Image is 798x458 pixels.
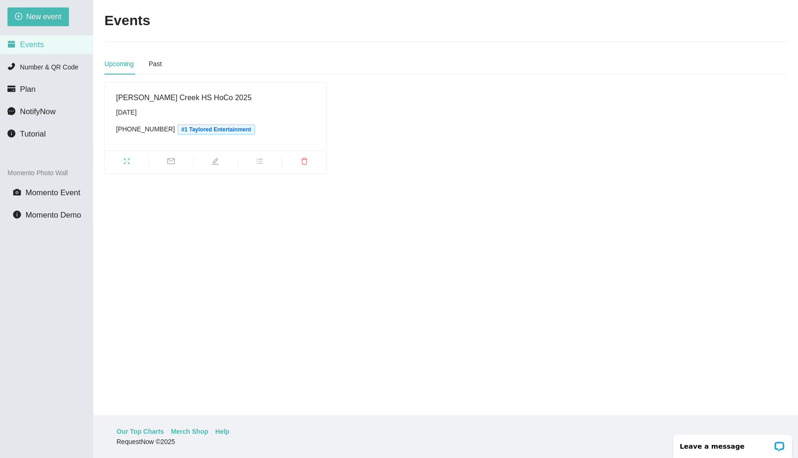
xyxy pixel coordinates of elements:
[116,107,315,117] div: [DATE]
[13,188,21,196] span: camera
[20,63,78,71] span: Number & QR Code
[193,157,237,168] span: edit
[667,429,798,458] iframe: LiveChat chat widget
[178,124,255,135] span: #1 Taylored Entertainment
[105,157,149,168] span: fullscreen
[20,85,36,94] span: Plan
[26,11,62,22] span: New event
[20,130,46,138] span: Tutorial
[171,426,208,437] a: Merch Shop
[7,62,15,70] span: phone
[104,11,150,30] h2: Events
[117,426,164,437] a: Our Top Charts
[7,107,15,115] span: message
[238,157,282,168] span: bars
[7,130,15,137] span: info-circle
[116,92,315,103] div: [PERSON_NAME] Creek HS HoCo 2025
[149,59,162,69] div: Past
[149,157,193,168] span: mail
[26,188,81,197] span: Momento Event
[282,157,326,168] span: delete
[215,426,229,437] a: Help
[7,7,69,26] button: plus-circleNew event
[26,211,81,219] span: Momento Demo
[117,437,772,447] div: RequestNow © 2025
[116,124,315,135] div: [PHONE_NUMBER]
[104,59,134,69] div: Upcoming
[15,13,22,21] span: plus-circle
[13,211,21,219] span: info-circle
[20,107,55,116] span: NotifyNow
[7,85,15,93] span: credit-card
[20,40,44,49] span: Events
[7,40,15,48] span: calendar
